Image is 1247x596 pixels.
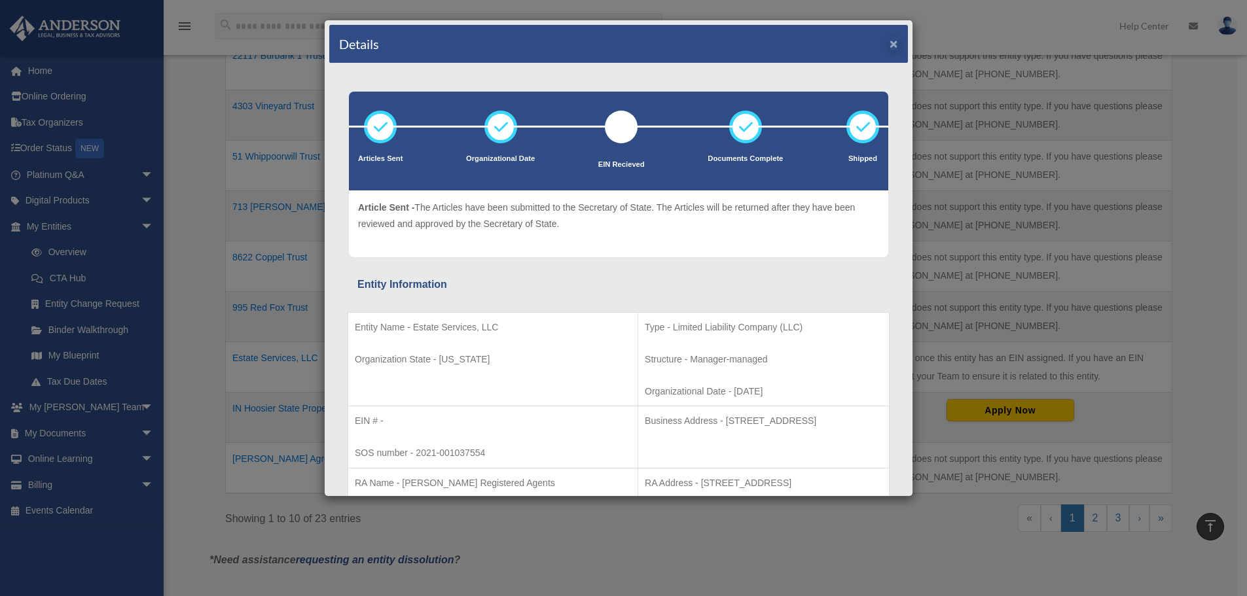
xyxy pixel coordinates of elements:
[358,200,879,232] p: The Articles have been submitted to the Secretary of State. The Articles will be returned after t...
[846,152,879,166] p: Shipped
[890,37,898,50] button: ×
[355,475,631,491] p: RA Name - [PERSON_NAME] Registered Agents
[339,35,379,53] h4: Details
[645,351,882,368] p: Structure - Manager-managed
[355,319,631,336] p: Entity Name - Estate Services, LLC
[645,319,882,336] p: Type - Limited Liability Company (LLC)
[645,413,882,429] p: Business Address - [STREET_ADDRESS]
[708,152,783,166] p: Documents Complete
[357,275,880,294] div: Entity Information
[598,158,645,171] p: EIN Recieved
[358,152,403,166] p: Articles Sent
[355,445,631,461] p: SOS number - 2021-001037554
[355,413,631,429] p: EIN # -
[358,202,414,213] span: Article Sent -
[466,152,535,166] p: Organizational Date
[355,351,631,368] p: Organization State - [US_STATE]
[645,475,882,491] p: RA Address - [STREET_ADDRESS]
[645,383,882,400] p: Organizational Date - [DATE]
